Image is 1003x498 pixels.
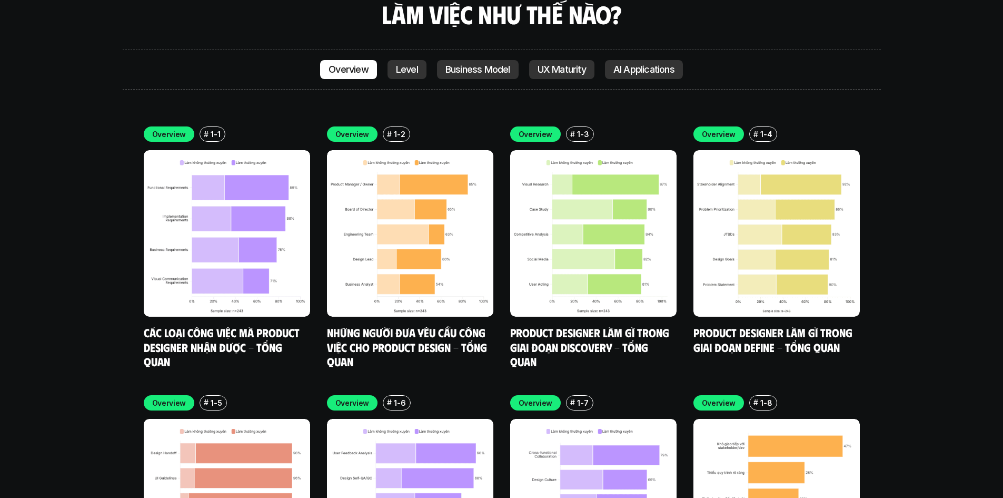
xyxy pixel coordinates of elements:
[152,397,186,408] p: Overview
[760,129,772,140] p: 1-4
[693,325,855,354] a: Product Designer làm gì trong giai đoạn Define - Tổng quan
[394,129,405,140] p: 1-2
[396,64,418,75] p: Level
[394,397,405,408] p: 1-6
[577,397,588,408] p: 1-7
[437,60,519,79] a: Business Model
[387,130,392,138] h6: #
[204,398,208,406] h6: #
[570,130,575,138] h6: #
[538,64,586,75] p: UX Maturity
[760,397,772,408] p: 1-8
[211,129,220,140] p: 1-1
[320,60,377,79] a: Overview
[204,130,208,138] h6: #
[335,129,370,140] p: Overview
[144,325,302,368] a: Các loại công việc mà Product Designer nhận được - Tổng quan
[702,397,736,408] p: Overview
[387,398,392,406] h6: #
[335,397,370,408] p: Overview
[753,398,758,406] h6: #
[577,129,589,140] p: 1-3
[753,130,758,138] h6: #
[613,64,674,75] p: AI Applications
[211,397,222,408] p: 1-5
[329,64,369,75] p: Overview
[529,60,594,79] a: UX Maturity
[519,129,553,140] p: Overview
[445,64,510,75] p: Business Model
[152,129,186,140] p: Overview
[605,60,683,79] a: AI Applications
[570,398,575,406] h6: #
[519,397,553,408] p: Overview
[510,325,672,368] a: Product Designer làm gì trong giai đoạn Discovery - Tổng quan
[702,129,736,140] p: Overview
[388,60,426,79] a: Level
[327,325,490,368] a: Những người đưa yêu cầu công việc cho Product Design - Tổng quan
